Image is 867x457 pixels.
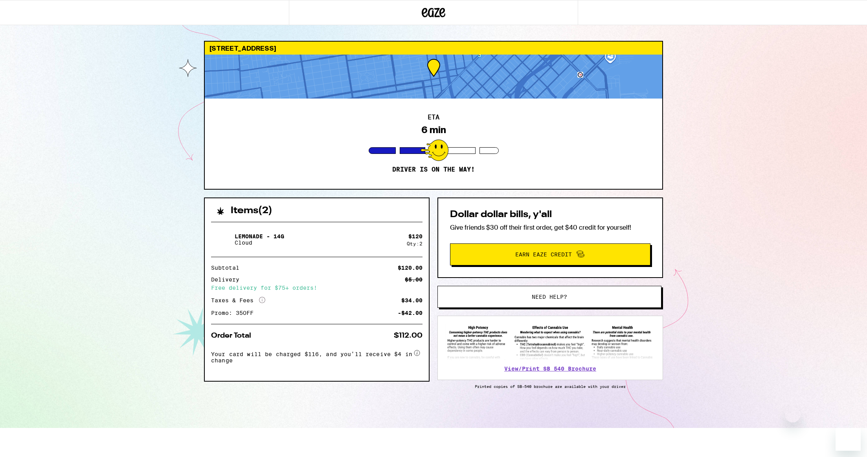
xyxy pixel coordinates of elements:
[211,265,245,271] div: Subtotal
[446,324,655,360] img: SB 540 Brochure preview
[211,285,422,291] div: Free delivery for $75+ orders!
[211,277,245,282] div: Delivery
[398,265,422,271] div: $120.00
[231,206,272,216] h2: Items ( 2 )
[785,407,801,422] iframe: Close message
[398,310,422,316] div: -$42.00
[211,228,233,250] img: Lemonade - 14g
[235,239,284,246] p: Cloud
[450,243,650,265] button: Earn Eaze Credit
[515,252,572,257] span: Earn Eaze Credit
[211,310,259,316] div: Promo: 35OFF
[211,348,412,364] span: Your card will be charged $116, and you’ll receive $4 in change
[235,233,284,239] p: Lemonade - 14g
[836,426,861,451] iframe: Button to launch messaging window
[211,297,265,304] div: Taxes & Fees
[392,166,475,174] p: Driver is on the way!
[421,124,446,135] div: 6 min
[450,210,650,219] h2: Dollar dollar bills, y'all
[401,298,422,303] div: $34.00
[504,366,596,372] a: View/Print SB 540 Brochure
[211,332,257,339] div: Order Total
[437,286,661,308] button: Need help?
[408,233,422,239] div: $ 120
[405,277,422,282] div: $5.00
[407,241,422,246] div: Qty: 2
[437,384,663,389] p: Printed copies of SB-540 brochure are available with your driver
[450,223,650,232] p: Give friends $30 off their first order, get $40 credit for yourself!
[394,332,422,339] div: $112.00
[428,114,439,121] h2: ETA
[532,294,567,300] span: Need help?
[205,42,662,55] div: [STREET_ADDRESS]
